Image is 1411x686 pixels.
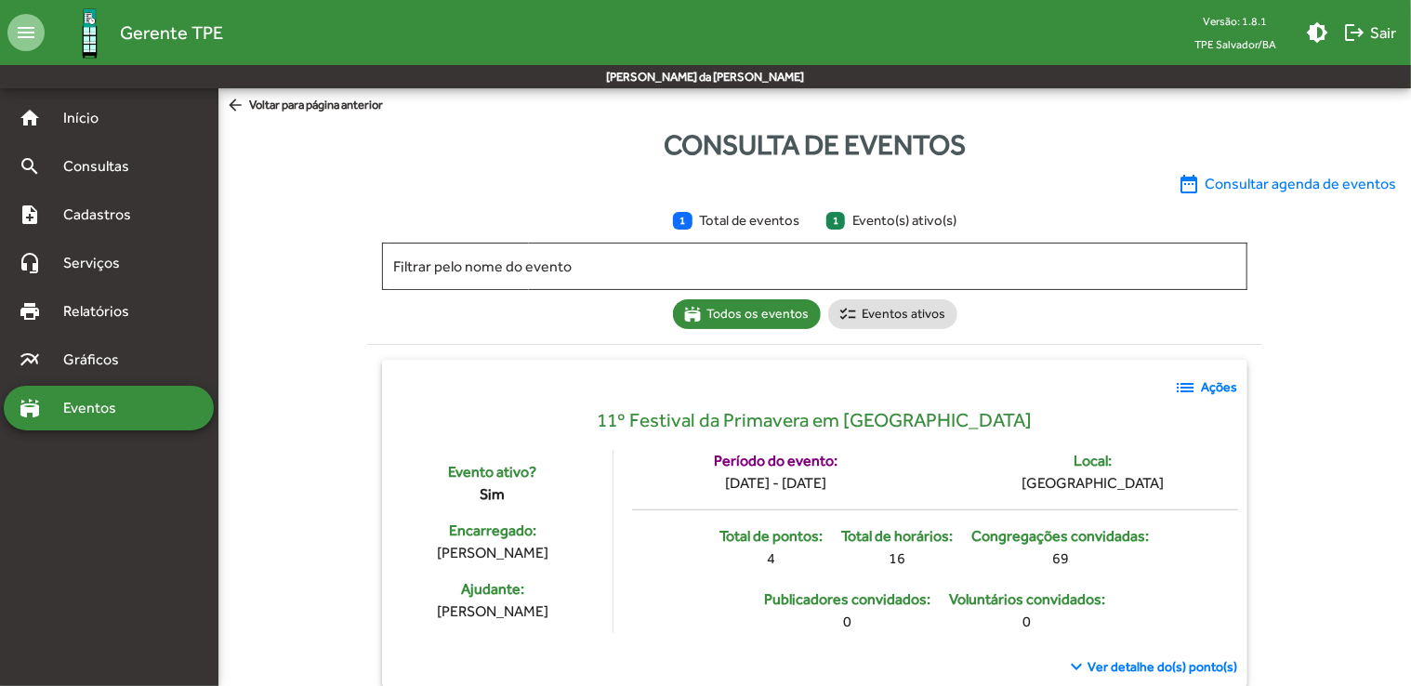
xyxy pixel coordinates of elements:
span: Voltar para página anterior [226,96,383,116]
mat-icon: search [19,155,41,178]
span: 11º Festival da Primavera em [GEOGRAPHIC_DATA] [598,406,1033,436]
button: Sair [1336,16,1404,49]
mat-icon: date_range [1178,173,1200,195]
div: Congregações convidadas: [972,525,1150,547]
div: 69 [972,547,1150,570]
div: Total de horários: [842,525,954,547]
mat-icon: keyboard_arrow_down [1066,655,1088,678]
span: Ver detalhe do(s) ponto(s) [1088,657,1238,677]
div: Evento ativo? [391,461,593,483]
mat-icon: print [19,300,41,323]
div: [GEOGRAPHIC_DATA] [1022,472,1165,495]
div: 4 [720,547,824,570]
div: Ajudante: [391,578,593,600]
div: [DATE] - [DATE] [726,472,827,495]
mat-chip: Todos os eventos [673,299,821,329]
mat-icon: stadium [19,397,41,419]
div: Local: [1075,450,1113,472]
div: Sim [391,483,593,506]
mat-icon: brightness_medium [1306,21,1328,44]
mat-icon: headset_mic [19,252,41,274]
mat-icon: home [19,107,41,129]
span: Consultas [52,155,153,178]
div: [PERSON_NAME] [391,542,593,564]
mat-icon: note_add [19,204,41,226]
span: Serviços [52,252,145,274]
div: 0 [949,611,1105,633]
span: 1 [673,212,692,230]
mat-icon: logout [1343,21,1365,44]
span: Gerente TPE [120,18,223,47]
span: Total de eventos [673,210,808,231]
mat-icon: multiline_chart [19,349,41,371]
mat-icon: arrow_back [226,96,249,116]
div: Publicadores convidados: [764,588,930,611]
div: [PERSON_NAME] [391,600,593,623]
span: TPE Salvador/BA [1180,33,1291,56]
span: Cadastros [52,204,155,226]
div: Total de pontos: [720,525,824,547]
span: Eventos [52,397,141,419]
span: Início [52,107,125,129]
span: Relatórios [52,300,153,323]
div: 0 [764,611,930,633]
div: 16 [842,547,954,570]
div: Período do evento: [715,450,838,472]
span: Evento(s) ativo(s) [826,210,957,231]
div: Consulta de eventos [218,124,1411,165]
mat-icon: checklist [839,305,858,323]
mat-icon: list [1175,376,1197,399]
span: 1 [826,212,846,230]
div: Versão: 1.8.1 [1180,9,1291,33]
mat-chip: Eventos ativos [828,299,957,329]
strong: Ações [1202,377,1238,397]
mat-icon: stadium [684,305,703,323]
img: Logo [59,3,120,63]
span: Gráficos [52,349,144,371]
a: Gerente TPE [45,3,223,63]
mat-icon: menu [7,14,45,51]
span: Sair [1343,16,1396,49]
span: Consultar agenda de eventos [1178,173,1396,195]
div: Encarregado: [391,520,593,542]
div: Voluntários convidados: [949,588,1105,611]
